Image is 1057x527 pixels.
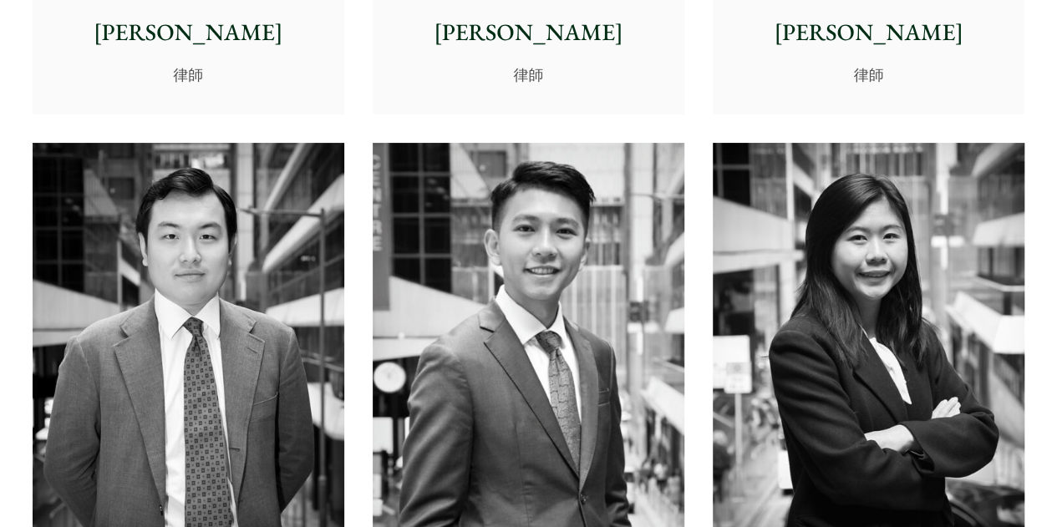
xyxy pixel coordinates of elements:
[726,63,1011,86] p: 律師
[46,15,331,50] p: [PERSON_NAME]
[46,63,331,86] p: 律師
[386,15,671,50] p: [PERSON_NAME]
[386,63,671,86] p: 律師
[726,15,1011,50] p: [PERSON_NAME]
